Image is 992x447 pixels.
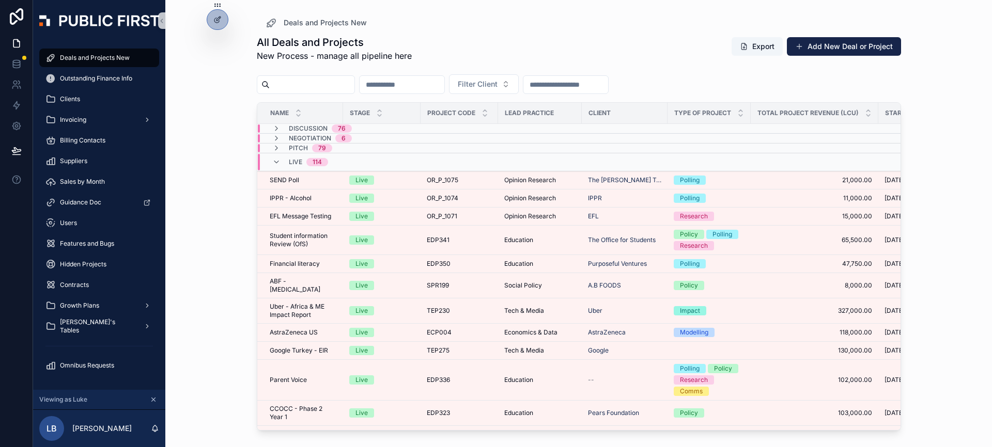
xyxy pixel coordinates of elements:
[588,212,599,220] span: EFL
[349,346,414,355] a: Live
[504,376,576,384] a: Education
[588,281,661,290] a: A.B FOODS
[885,346,950,355] a: [DATE]
[427,260,451,268] span: EDP350
[355,375,368,385] div: Live
[504,236,576,244] a: Education
[355,194,368,203] div: Live
[885,176,950,184] a: [DATE]
[427,409,492,417] a: EDP323
[270,260,320,268] span: Financial literacy
[504,346,576,355] a: Tech & Media
[885,328,905,337] span: [DATE]
[427,328,452,337] span: ECP004
[757,376,872,384] a: 102,000.00
[504,346,544,355] span: Tech & Media
[588,109,611,117] span: Client
[588,346,609,355] span: Google
[289,134,331,142] span: Negotiation
[33,41,165,388] div: scrollable content
[270,302,337,319] span: Uber - Africa & ME Impact Report
[60,74,132,83] span: Outstanding Finance Info
[504,281,542,290] span: Social Policy
[588,236,656,244] a: The Office for Students
[504,409,576,417] a: Education
[674,212,745,221] a: Research
[885,194,950,202] a: [DATE]
[39,49,159,67] a: Deals and Projects New
[72,423,132,434] p: [PERSON_NAME]
[504,212,576,220] a: Opinion Research
[674,194,745,203] a: Polling
[757,260,872,268] span: 47,750.00
[588,176,661,184] span: The [PERSON_NAME] Trust
[504,376,533,384] span: Education
[674,306,745,315] a: Impact
[885,281,950,290] a: [DATE]
[60,116,86,124] span: Invoicing
[885,409,905,417] span: [DATE]
[732,37,783,56] button: Export
[427,346,492,355] a: TEP275
[270,346,328,355] span: Google Turkey - EIR
[270,346,337,355] a: Google Turkey - EIR
[289,158,302,166] span: Live
[39,255,159,274] a: Hidden Projects
[885,194,905,202] span: [DATE]
[355,408,368,418] div: Live
[39,395,87,404] span: Viewing as Luke
[680,364,700,373] div: Polling
[60,318,135,334] span: [PERSON_NAME]'s Tables
[427,236,492,244] a: EDP341
[885,307,905,315] span: [DATE]
[349,194,414,203] a: Live
[355,175,368,185] div: Live
[338,124,346,133] div: 76
[270,376,337,384] a: Parent Voice
[885,212,950,220] a: [DATE]
[39,69,159,88] a: Outstanding Finance Info
[427,409,450,417] span: EDP323
[355,259,368,268] div: Live
[588,212,661,220] a: EFL
[757,176,872,184] span: 21,000.00
[757,236,872,244] a: 65,500.00
[588,260,647,268] a: Purposeful Ventures
[757,109,859,117] span: Total Project Revenue (LCU)
[680,328,708,337] div: Modelling
[588,260,661,268] a: Purposeful Ventures
[674,281,745,290] a: Policy
[427,236,450,244] span: EDP341
[39,131,159,150] a: Billing Contacts
[680,281,698,290] div: Policy
[885,176,905,184] span: [DATE]
[714,364,732,373] div: Policy
[427,281,449,290] span: SPR199
[427,376,450,384] span: EDP336
[757,281,872,290] a: 8,000.00
[588,409,639,417] a: Pears Foundation
[757,346,872,355] a: 130,000.00
[349,408,414,418] a: Live
[674,408,745,418] a: Policy
[504,212,556,220] span: Opinion Research
[885,260,905,268] span: [DATE]
[504,307,576,315] a: Tech & Media
[270,277,337,294] span: ABF - [MEDICAL_DATA]
[60,361,114,370] span: Omnibus Requests
[504,260,533,268] span: Education
[757,212,872,220] a: 15,000.00
[349,212,414,221] a: Live
[787,37,901,56] button: Add New Deal or Project
[60,219,77,227] span: Users
[885,109,923,117] span: Start Date
[885,236,905,244] span: [DATE]
[60,198,101,206] span: Guidance Doc
[427,194,458,202] span: OR_P_1074
[504,409,533,417] span: Education
[427,307,450,315] span: TEP230
[504,328,576,337] a: Economics & Data
[504,281,576,290] a: Social Policy
[60,260,106,268] span: Hidden Projects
